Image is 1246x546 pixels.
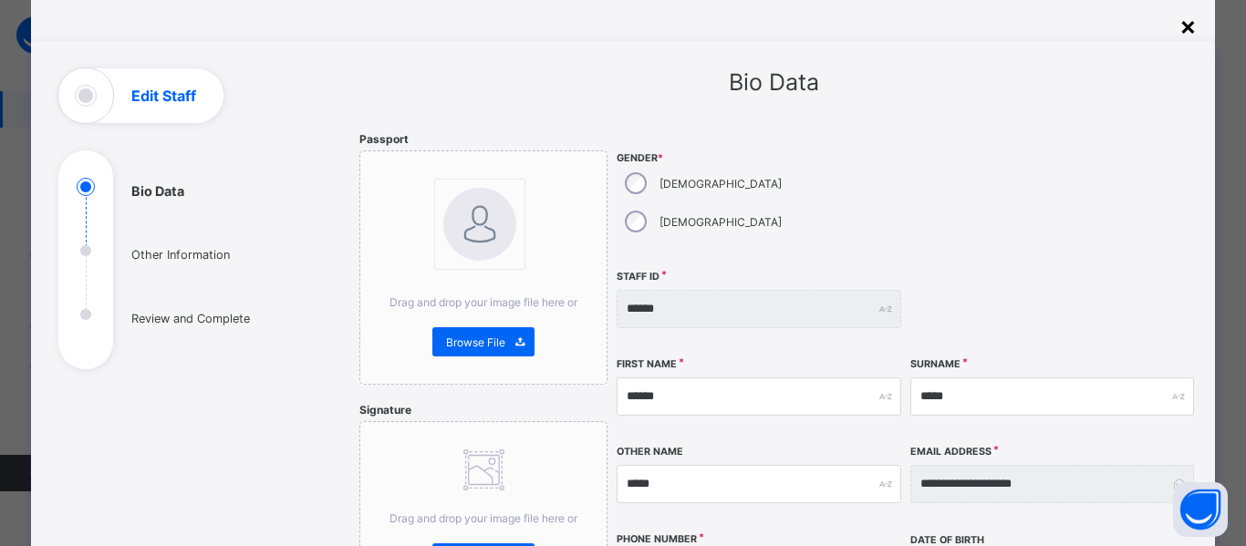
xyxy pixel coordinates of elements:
span: Browse File [446,335,505,349]
button: Open asap [1173,482,1228,537]
label: Staff ID [617,271,659,283]
div: bannerImageDrag and drop your image file here orBrowse File [359,150,607,385]
label: Date of Birth [910,534,984,546]
label: Phone Number [617,533,697,545]
h1: Edit Staff [131,88,196,103]
label: Other Name [617,446,683,458]
span: Drag and drop your image file here or [389,511,577,525]
span: Gender [617,152,900,164]
span: Bio Data [729,68,819,96]
div: × [1179,10,1197,41]
span: Drag and drop your image file here or [389,295,577,309]
label: [DEMOGRAPHIC_DATA] [659,177,782,191]
label: [DEMOGRAPHIC_DATA] [659,215,782,229]
label: Surname [910,358,960,370]
span: Signature [359,403,411,417]
img: bannerImage [443,188,516,261]
label: Email Address [910,446,992,458]
span: Passport [359,132,409,146]
label: First Name [617,358,677,370]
